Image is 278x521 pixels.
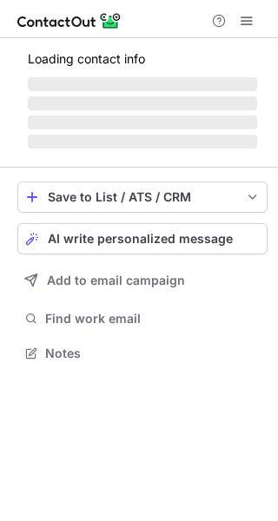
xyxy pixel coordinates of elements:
span: ‌ [28,115,257,129]
button: Find work email [17,307,268,331]
span: Notes [45,346,261,361]
span: ‌ [28,135,257,148]
span: AI write personalized message [48,232,233,246]
span: Add to email campaign [47,274,185,287]
button: Notes [17,341,268,366]
span: Find work email [45,311,261,326]
span: ‌ [28,77,257,91]
button: Add to email campaign [17,265,268,296]
button: AI write personalized message [17,223,268,254]
img: ContactOut v5.3.10 [17,10,122,31]
p: Loading contact info [28,52,257,66]
span: ‌ [28,96,257,110]
div: Save to List / ATS / CRM [48,190,237,204]
button: save-profile-one-click [17,181,268,213]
